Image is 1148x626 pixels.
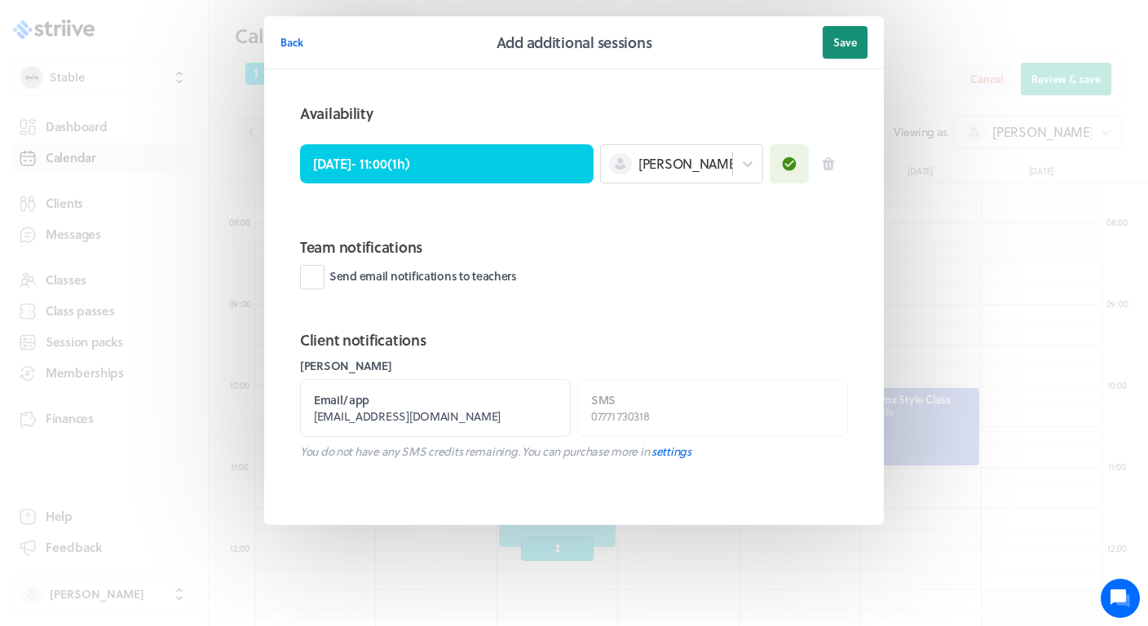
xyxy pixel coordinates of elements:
input: Search articles [47,280,291,313]
p: You do not have any SMS credits remaining. You can purchase more in [300,443,848,460]
span: 07771 730318 [591,408,650,425]
button: Back [280,26,303,59]
p: [DATE] - 11:00 ( 1h ) [313,154,409,174]
h2: We're here to help. Ask us anything! [24,108,302,161]
label: Send email notifications to teachers [300,265,517,289]
h2: Availability [300,102,373,125]
a: settings [651,443,691,460]
h2: Client notifications [300,328,848,351]
h1: Hi [PERSON_NAME] [24,79,302,105]
span: [PERSON_NAME] [638,155,740,173]
button: New conversation [25,190,301,223]
button: Save [823,26,868,59]
iframe: gist-messenger-bubble-iframe [1101,579,1140,618]
span: Back [280,35,303,50]
p: Find an answer quickly [22,253,304,273]
span: [EMAIL_ADDRESS][DOMAIN_NAME] [314,408,501,425]
span: Save [833,35,857,50]
label: [PERSON_NAME] [300,358,848,374]
strong: Email / app [314,391,369,408]
h2: Add additional sessions [497,31,652,54]
h2: Team notifications [300,236,848,258]
strong: SMS [591,391,616,408]
span: New conversation [105,200,196,213]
